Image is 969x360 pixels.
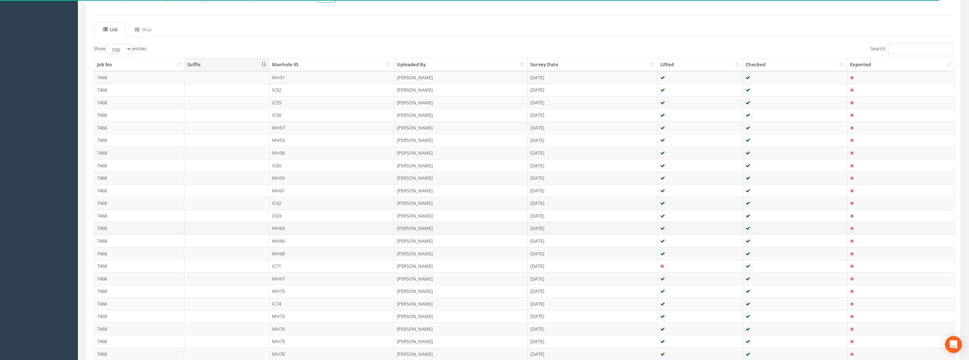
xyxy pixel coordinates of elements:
[528,323,657,335] td: [DATE]
[528,109,657,121] td: [DATE]
[394,83,528,96] td: [PERSON_NAME]
[94,121,184,134] td: 7468
[528,83,657,96] td: [DATE]
[94,310,184,323] td: 7468
[94,323,184,335] td: 7468
[269,109,394,121] td: IC56
[269,197,394,209] td: IC62
[94,109,184,121] td: 7468
[394,134,528,146] td: [PERSON_NAME]
[269,146,394,159] td: MH58
[269,272,394,285] td: MH67
[528,71,657,84] td: [DATE]
[269,134,394,146] td: MH53
[269,260,394,272] td: IC71
[103,26,118,33] uib-tab-heading: List
[94,71,184,84] td: 7468
[394,159,528,172] td: [PERSON_NAME]
[269,285,394,297] td: MH70
[269,121,394,134] td: MH57
[269,58,394,71] th: Manhole ID: activate to sort column ascending
[269,335,394,348] td: MH75
[528,159,657,172] td: [DATE]
[269,222,394,234] td: MH64
[94,297,184,310] td: 7468
[269,247,394,260] td: MH68
[394,58,528,71] th: Uploaded By: activate to sort column ascending
[94,58,184,71] th: Job No: activate to sort column ascending
[94,172,184,184] td: 7468
[394,323,528,335] td: [PERSON_NAME]
[888,43,953,54] input: Search:
[528,184,657,197] td: [DATE]
[394,172,528,184] td: [PERSON_NAME]
[743,58,847,71] th: Checked: activate to sort column ascending
[528,96,657,109] td: [DATE]
[94,83,184,96] td: 7468
[94,272,184,285] td: 7468
[528,272,657,285] td: [DATE]
[94,96,184,109] td: 7468
[945,336,962,353] div: Open Intercom Messenger
[269,159,394,172] td: IC60
[94,234,184,247] td: 7468
[269,209,394,222] td: IC63
[184,58,269,71] th: Suffix: activate to sort column descending
[94,134,184,146] td: 7468
[394,184,528,197] td: [PERSON_NAME]
[269,297,394,310] td: IC74
[394,121,528,134] td: [PERSON_NAME]
[269,172,394,184] td: MH59
[394,285,528,297] td: [PERSON_NAME]
[394,197,528,209] td: [PERSON_NAME]
[657,58,743,71] th: Lifted: activate to sort column ascending
[528,134,657,146] td: [DATE]
[528,310,657,323] td: [DATE]
[394,272,528,285] td: [PERSON_NAME]
[528,247,657,260] td: [DATE]
[528,58,657,71] th: Survey Date: activate to sort column ascending
[94,222,184,234] td: 7468
[394,335,528,348] td: [PERSON_NAME]
[94,184,184,197] td: 7468
[528,197,657,209] td: [DATE]
[871,43,953,54] label: Search:
[394,310,528,323] td: [PERSON_NAME]
[528,146,657,159] td: [DATE]
[94,335,184,348] td: 7468
[269,71,394,84] td: MH51
[269,310,394,323] td: MH73
[269,184,394,197] td: MH61
[528,234,657,247] td: [DATE]
[394,297,528,310] td: [PERSON_NAME]
[126,22,159,37] a: Map
[94,146,184,159] td: 7468
[269,234,394,247] td: MH66
[528,285,657,297] td: [DATE]
[135,26,152,33] uib-tab-heading: Map
[528,222,657,234] td: [DATE]
[394,247,528,260] td: [PERSON_NAME]
[394,222,528,234] td: [PERSON_NAME]
[394,260,528,272] td: [PERSON_NAME]
[94,209,184,222] td: 7468
[106,43,132,54] select: Showentries
[394,71,528,84] td: [PERSON_NAME]
[94,260,184,272] td: 7468
[528,121,657,134] td: [DATE]
[94,285,184,297] td: 7468
[394,209,528,222] td: [PERSON_NAME]
[94,22,125,37] a: List
[528,335,657,348] td: [DATE]
[394,96,528,109] td: [PERSON_NAME]
[269,83,394,96] td: IC52
[94,159,184,172] td: 7468
[394,234,528,247] td: [PERSON_NAME]
[394,146,528,159] td: [PERSON_NAME]
[528,209,657,222] td: [DATE]
[528,172,657,184] td: [DATE]
[94,247,184,260] td: 7468
[94,197,184,209] td: 7468
[394,109,528,121] td: [PERSON_NAME]
[528,297,657,310] td: [DATE]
